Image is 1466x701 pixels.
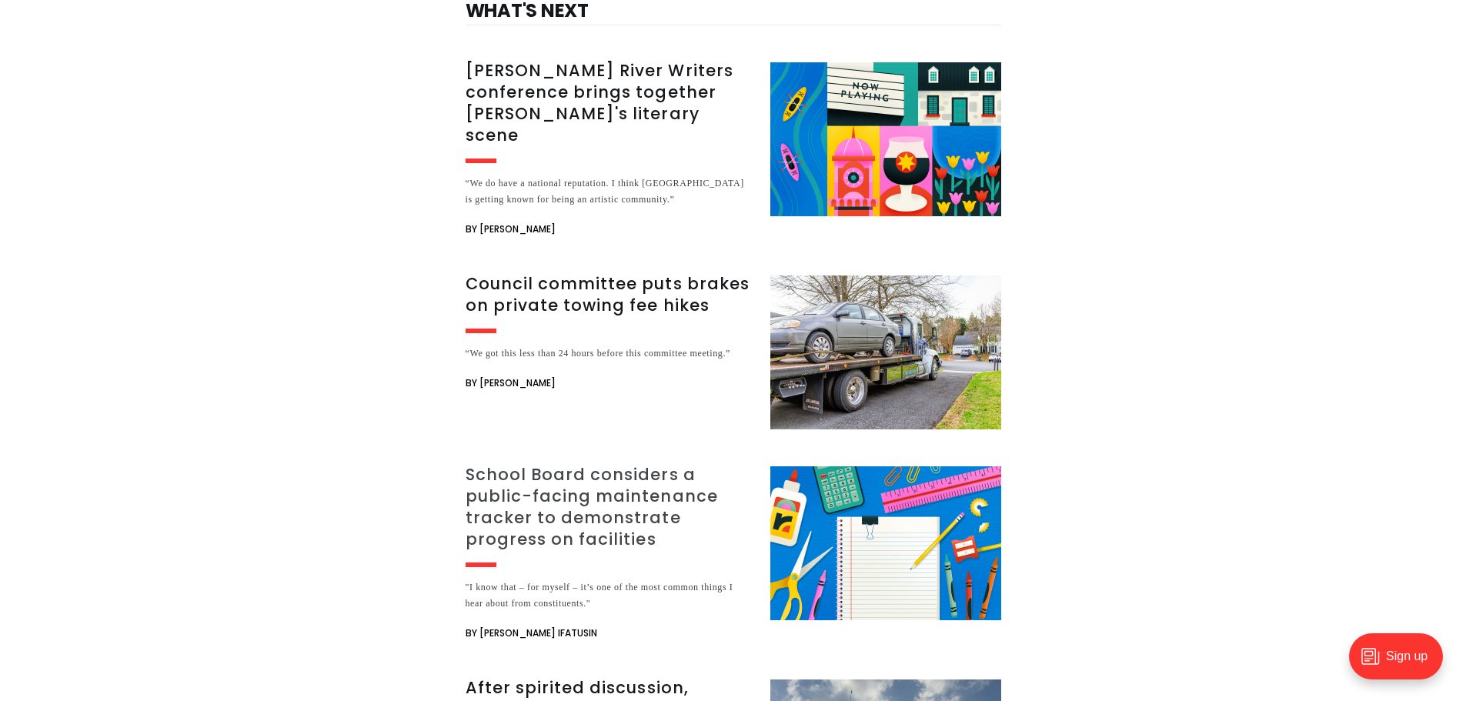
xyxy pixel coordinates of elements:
[770,466,1001,620] img: School Board considers a public-facing maintenance tracker to demonstrate progress on facilities
[466,273,752,316] h3: Council committee puts brakes on private towing fee hikes
[466,624,597,643] span: By [PERSON_NAME] Ifatusin
[466,464,752,550] h3: School Board considers a public-facing maintenance tracker to demonstrate progress on facilities
[466,275,1001,429] a: Council committee puts brakes on private towing fee hikes “We got this less than 24 hours before ...
[466,220,556,239] span: By [PERSON_NAME]
[1336,626,1466,701] iframe: portal-trigger
[770,62,1001,216] img: James River Writers conference brings together Richmond's literary scene
[466,466,1001,643] a: School Board considers a public-facing maintenance tracker to demonstrate progress on facilities ...
[466,345,752,362] div: “We got this less than 24 hours before this committee meeting.”
[770,275,1001,429] img: Council committee puts brakes on private towing fee hikes
[466,60,752,146] h3: [PERSON_NAME] River Writers conference brings together [PERSON_NAME]'s literary scene
[466,175,752,208] div: “We do have a national reputation. I think [GEOGRAPHIC_DATA] is getting known for being an artist...
[466,62,1001,239] a: [PERSON_NAME] River Writers conference brings together [PERSON_NAME]'s literary scene “We do have...
[466,374,556,392] span: By [PERSON_NAME]
[466,579,752,612] div: "I know that – for myself – it’s one of the most common things I hear about from constituents."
